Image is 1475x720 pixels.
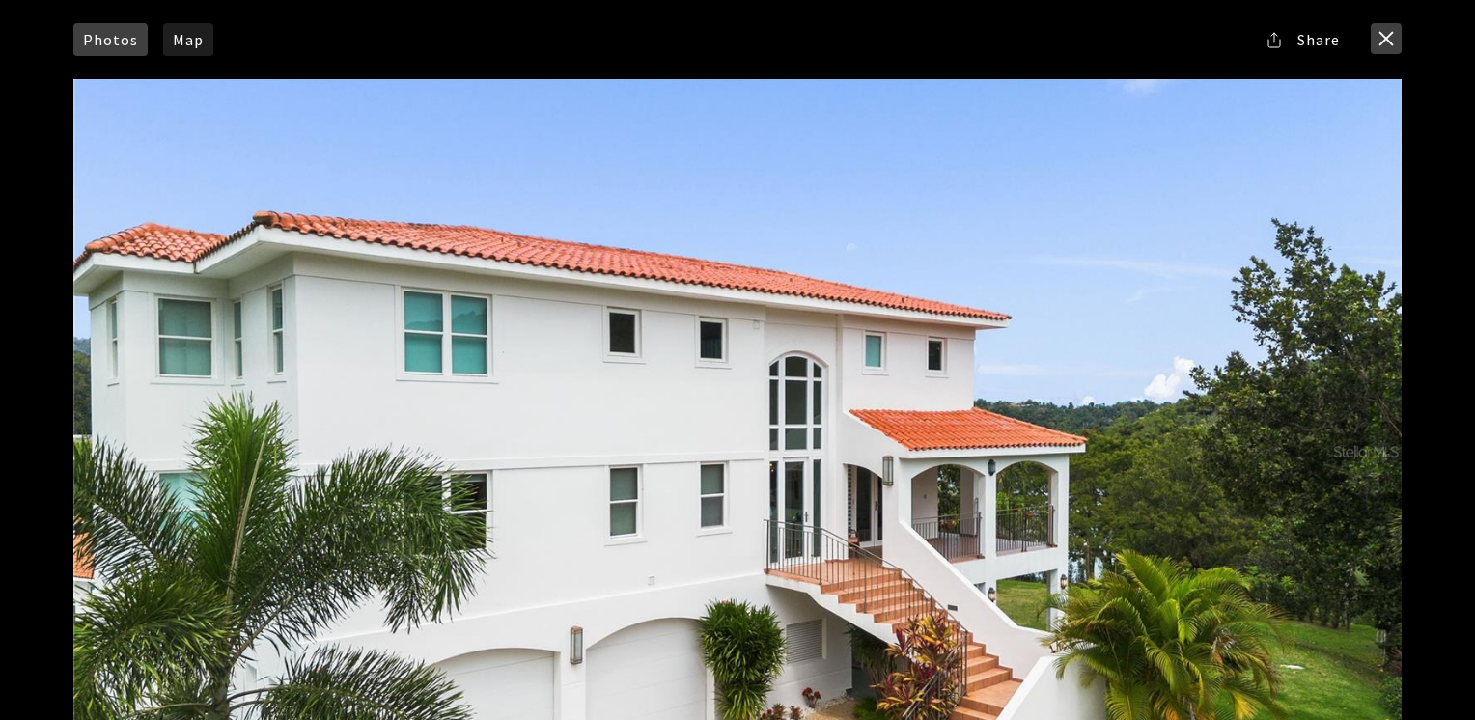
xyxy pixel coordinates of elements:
[1371,23,1402,54] button: close modal
[1297,32,1340,47] span: Share
[173,32,204,47] span: Map
[83,32,138,47] span: Photos
[73,23,148,56] a: Photos
[163,23,213,56] a: Map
